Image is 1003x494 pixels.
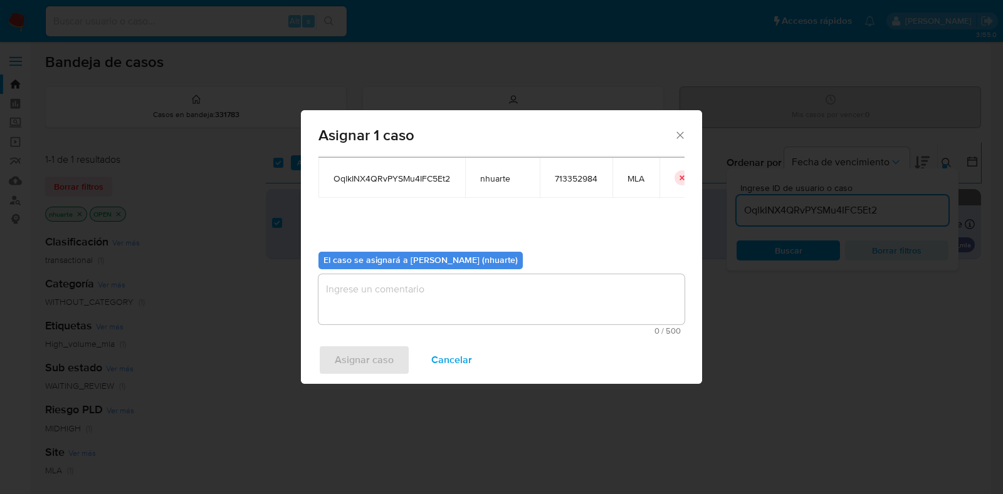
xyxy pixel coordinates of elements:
[323,254,518,266] b: El caso se asignará a [PERSON_NAME] (nhuarte)
[415,345,488,375] button: Cancelar
[480,173,525,184] span: nhuarte
[555,173,597,184] span: 713352984
[318,128,674,143] span: Asignar 1 caso
[675,170,690,185] button: icon-button
[674,129,685,140] button: Cerrar ventana
[333,173,450,184] span: OqlkINX4QRvPYSMu4IFC5Et2
[301,110,702,384] div: assign-modal
[431,346,472,374] span: Cancelar
[322,327,681,335] span: Máximo 500 caracteres
[628,173,644,184] span: MLA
